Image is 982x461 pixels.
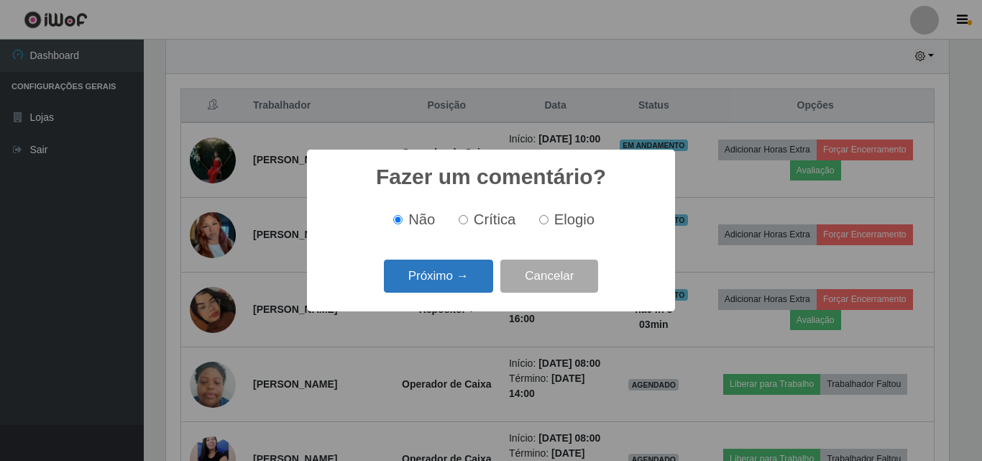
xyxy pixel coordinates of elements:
input: Elogio [539,215,549,224]
span: Crítica [474,211,516,227]
button: Cancelar [500,260,598,293]
input: Não [393,215,403,224]
span: Elogio [554,211,595,227]
button: Próximo → [384,260,493,293]
h2: Fazer um comentário? [376,164,606,190]
input: Crítica [459,215,468,224]
span: Não [408,211,435,227]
